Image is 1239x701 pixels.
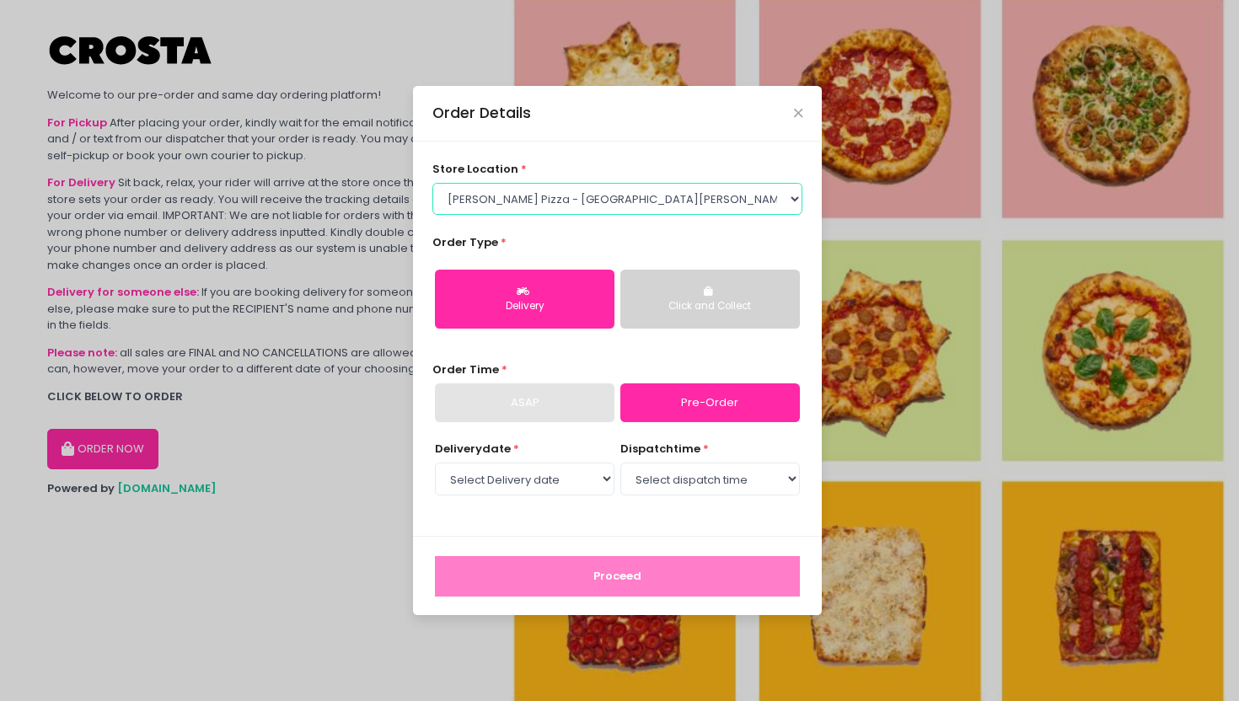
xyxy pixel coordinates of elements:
span: Order Type [432,234,498,250]
span: dispatch time [620,441,700,457]
a: Pre-Order [620,383,800,422]
span: store location [432,161,518,177]
button: Proceed [435,556,800,597]
button: Close [794,109,802,117]
div: Delivery [447,299,603,314]
button: Delivery [435,270,614,329]
div: Order Details [432,102,531,124]
button: Click and Collect [620,270,800,329]
span: Delivery date [435,441,511,457]
div: Click and Collect [632,299,788,314]
span: Order Time [432,361,499,377]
